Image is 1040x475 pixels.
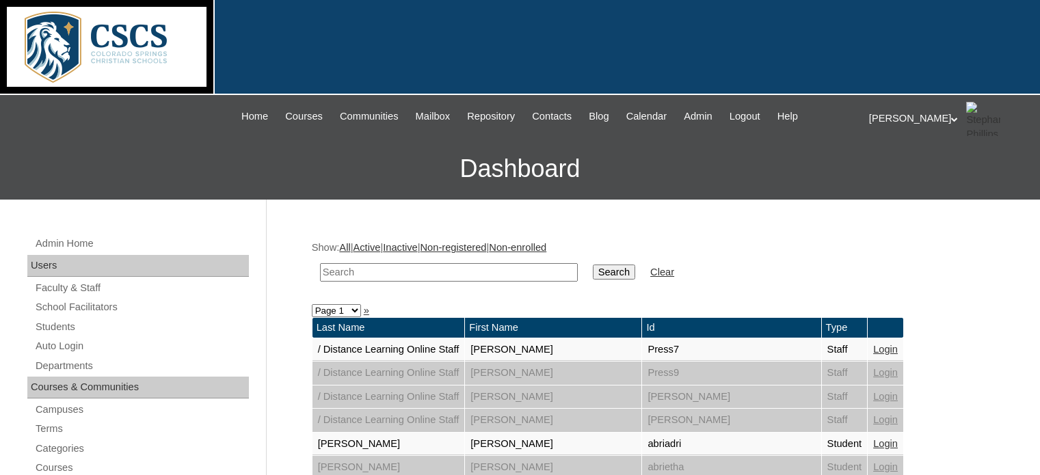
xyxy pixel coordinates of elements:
a: Campuses [34,401,249,418]
a: Communities [333,109,405,124]
a: Admin Home [34,235,249,252]
td: Press9 [642,362,821,385]
a: Login [873,461,898,472]
td: Last Name [312,318,465,338]
a: » [364,305,369,316]
a: Login [873,414,898,425]
a: All [339,242,350,253]
span: Home [241,109,268,124]
div: Courses & Communities [27,377,249,398]
td: Press7 [642,338,821,362]
a: Repository [460,109,522,124]
span: Communities [340,109,399,124]
span: Repository [467,109,515,124]
td: / Distance Learning Online Staff [312,362,465,385]
td: [PERSON_NAME] [465,338,641,362]
a: Mailbox [409,109,457,124]
a: School Facilitators [34,299,249,316]
span: Logout [730,109,760,124]
a: Calendar [619,109,674,124]
div: [PERSON_NAME] [869,102,1026,136]
a: Login [873,438,898,449]
a: Login [873,344,898,355]
td: Student [822,433,868,456]
td: / Distance Learning Online Staff [312,409,465,432]
td: / Distance Learning Online Staff [312,338,465,362]
span: Help [777,109,798,124]
a: Blog [582,109,615,124]
td: [PERSON_NAME] [465,433,641,456]
td: Staff [822,409,868,432]
a: Logout [723,109,767,124]
td: [PERSON_NAME] [642,409,821,432]
a: Categories [34,440,249,457]
td: First Name [465,318,641,338]
td: abriadri [642,433,821,456]
div: Users [27,255,249,277]
a: Students [34,318,249,336]
span: Calendar [626,109,667,124]
td: Id [642,318,821,338]
a: Active [353,242,380,253]
td: [PERSON_NAME] [465,385,641,409]
h3: Dashboard [7,138,1033,200]
a: Clear [650,267,674,277]
a: Login [873,391,898,402]
span: Contacts [532,109,572,124]
a: Contacts [525,109,578,124]
td: Staff [822,385,868,409]
img: Stephanie Phillips [966,102,1000,136]
a: Auto Login [34,338,249,355]
a: Help [771,109,805,124]
a: Courses [278,109,330,124]
td: Type [822,318,868,338]
a: Admin [677,109,719,124]
td: Staff [822,338,868,362]
span: Courses [285,109,323,124]
a: Faculty & Staff [34,280,249,297]
td: [PERSON_NAME] [312,433,465,456]
a: Terms [34,420,249,437]
td: [PERSON_NAME] [465,409,641,432]
img: logo-white.png [7,7,206,87]
a: Inactive [383,242,418,253]
td: Staff [822,362,868,385]
input: Search [593,264,635,280]
span: Blog [589,109,609,124]
span: Admin [684,109,712,124]
input: Search [320,263,578,282]
td: / Distance Learning Online Staff [312,385,465,409]
a: Departments [34,357,249,375]
div: Show: | | | | [312,241,989,289]
td: [PERSON_NAME] [642,385,821,409]
a: Non-enrolled [489,242,546,253]
span: Mailbox [416,109,451,124]
a: Home [235,109,275,124]
a: Login [873,367,898,378]
td: [PERSON_NAME] [465,362,641,385]
a: Non-registered [421,242,487,253]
